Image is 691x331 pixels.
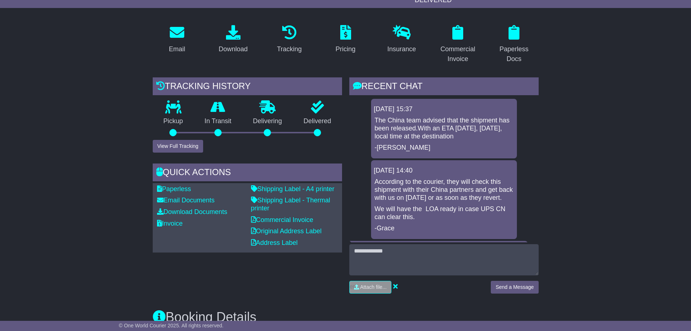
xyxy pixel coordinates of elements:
p: According to the courier, they will check this shipment with their China partners and get back wi... [375,178,513,202]
div: Tracking history [153,77,342,97]
div: Email [169,44,185,54]
a: Pricing [331,23,360,57]
a: Email Documents [157,197,215,204]
div: Paperless Docs [494,44,534,64]
div: Pricing [336,44,355,54]
p: We will have the LOA ready in case UPS CN can clear this. [375,205,513,221]
a: Tracking [272,23,306,57]
p: -[PERSON_NAME] [375,144,513,152]
p: -Grace [375,225,513,233]
a: Download Documents [157,208,227,215]
div: Download [219,44,248,54]
a: Download [214,23,252,57]
a: Paperless [157,185,191,193]
div: Insurance [387,44,416,54]
p: The China team advised that the shipment has been released.With an ETA [DATE], [DATE], local time... [375,117,513,140]
p: In Transit [194,117,242,125]
button: Send a Message [491,281,538,294]
div: RECENT CHAT [349,77,539,97]
p: Delivering [242,117,293,125]
button: View Full Tracking [153,140,203,153]
div: Tracking [277,44,301,54]
div: Commercial Invoice [438,44,478,64]
a: Original Address Label [251,227,322,235]
p: Pickup [153,117,194,125]
span: © One World Courier 2025. All rights reserved. [119,323,224,328]
h3: Booking Details [153,310,539,324]
a: Email [164,23,190,57]
div: [DATE] 14:40 [374,167,514,175]
a: Commercial Invoice [433,23,482,66]
a: Paperless Docs [490,23,539,66]
a: Shipping Label - Thermal printer [251,197,330,212]
div: [DATE] 15:37 [374,105,514,113]
div: Quick Actions [153,164,342,183]
a: Invoice [157,220,183,227]
a: Shipping Label - A4 printer [251,185,334,193]
a: Insurance [383,23,421,57]
p: Delivered [293,117,342,125]
a: Commercial Invoice [251,216,313,223]
a: Address Label [251,239,298,246]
